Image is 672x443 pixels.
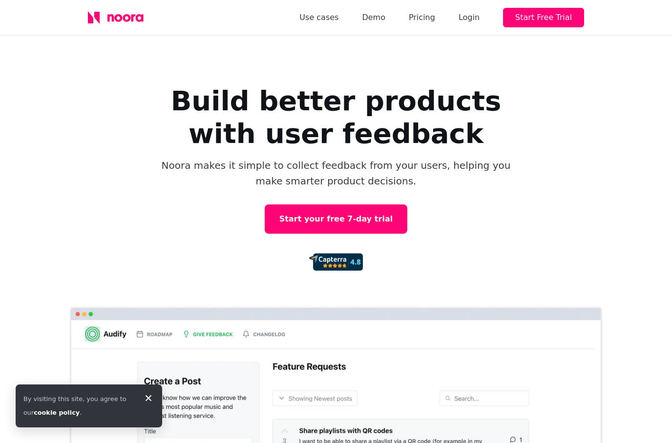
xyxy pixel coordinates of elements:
div: Login [459,11,480,24]
a: Pricing [409,11,435,24]
button: Start Free Trial [503,8,584,27]
div: By visiting this site, you agree to our . [23,392,135,420]
a: Demo [362,11,385,24]
p: Noora makes it simple to collect feedback from your users, helping you make smarter product decis... [160,158,512,189]
h1: Build better products with user feedback [141,84,531,150]
img: 92d72d4f0927c2c8b0462b8c7b01ca97.png [309,253,363,271]
a: Start your free 7-day trial [265,204,407,234]
a: Use cases [299,11,338,24]
a: cookie policy [34,409,80,416]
